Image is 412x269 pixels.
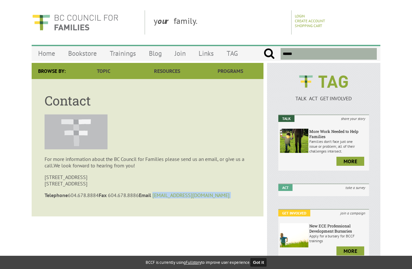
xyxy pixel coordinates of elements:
[45,156,251,169] p: For more information about the BC Council for Families please send us an email, or give us a call.
[192,46,220,61] a: Links
[278,89,369,102] a: TALK ACT GET INVOLVED
[336,210,369,216] i: join a campaign
[45,174,251,187] p: [STREET_ADDRESS] [STREET_ADDRESS]
[135,63,199,79] a: Resources
[152,192,230,198] a: [EMAIL_ADDRESS][DOMAIN_NAME]
[278,184,293,191] em: Act
[32,10,119,35] img: BC Council for FAMILIES
[342,184,369,191] i: take a survey
[139,192,151,198] strong: Email
[54,162,135,169] span: We look forward to hearing from you!
[103,46,142,61] a: Trainings
[142,46,168,61] a: Blog
[251,258,267,266] button: Got it
[278,115,294,122] em: Talk
[295,14,305,18] a: Login
[199,63,262,79] a: Programs
[158,15,174,26] strong: our
[263,48,275,60] input: Submit
[220,46,244,61] a: TAG
[278,210,310,216] em: Get Involved
[32,46,62,61] a: Home
[295,23,322,28] a: Shopping Cart
[168,46,192,61] a: Join
[45,92,251,109] h1: Contact
[309,139,367,154] p: Families don’t face just one issue or problem; all of their challenges intersect.
[309,234,367,243] p: Apply for a bursary for BCCF trainings
[149,10,292,35] div: y family.
[62,46,103,61] a: Bookstore
[186,260,201,265] a: Fullstory
[295,18,325,23] a: Create Account
[337,115,369,122] i: share your story
[309,223,367,234] h6: New ECE Professional Development Bursaries
[45,192,68,198] strong: Telephone
[32,63,72,79] div: Browse By:
[309,129,367,139] h6: More Work Needed to Help Families
[294,69,353,94] img: BCCF's TAG Logo
[278,95,369,102] p: TALK ACT GET INVOLVED
[72,63,135,79] a: Topic
[336,157,364,166] a: more
[336,246,364,255] a: more
[45,192,251,198] p: 604.678.8884
[108,192,152,198] span: 604.678.8886
[99,192,107,198] strong: Fax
